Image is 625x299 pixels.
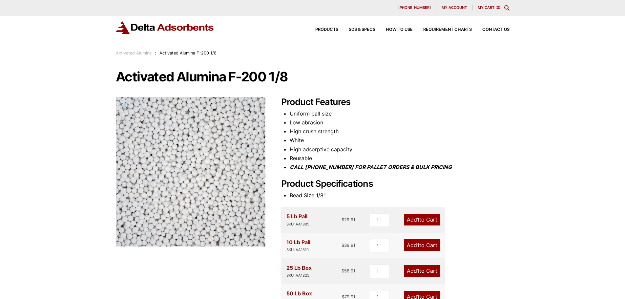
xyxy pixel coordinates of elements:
div: 10 Lb Pail [286,238,310,253]
span: How to Use [386,28,413,32]
a: SDS & SPECS [338,28,375,32]
a: My Cart (0) [478,5,500,10]
div: SKU: AA1825 [286,272,312,279]
a: Add1to Cart [404,265,440,277]
a: Contact Us [472,28,510,32]
span: Contact Us [482,28,510,32]
span: : [155,51,156,55]
a: View full-screen image gallery [116,97,134,115]
h1: Activated Alumina F-200 1/8 [116,70,510,84]
span: 🔍 [121,102,129,109]
div: 5 Lb Pail [286,212,309,227]
span: 0 [497,5,499,10]
span: [PHONE_NUMBER] [398,6,431,10]
span: $ [342,268,344,273]
bdi: 39.91 [342,243,355,248]
li: Reusable [290,154,510,163]
bdi: 58.91 [342,268,355,273]
span: $ [342,243,344,248]
img: Activated Alumina F-200 1/8 [116,97,265,246]
h2: Product Specifications [281,179,510,189]
span: 1 [417,242,419,248]
span: SDS & SPECS [349,28,375,32]
i: CALL [PHONE_NUMBER] FOR PALLET ORDERS & BULK PRICING [290,164,452,170]
a: Add1to Cart [404,239,440,251]
h2: Product Features [281,97,510,108]
span: 1 [417,216,419,223]
span: 1 [417,267,419,274]
a: Requirement Charts [413,28,472,32]
li: High crush strength [290,127,510,136]
a: How to Use [375,28,413,32]
img: Delta Adsorbents [116,21,214,34]
a: Add1to Cart [404,214,440,225]
a: My account [436,5,472,11]
a: [PHONE_NUMBER] [393,5,436,11]
span: $ [342,217,344,222]
div: SKU: AA1810 [286,247,310,253]
li: White [290,136,510,145]
a: Activated Alumina F-200 1/8 [116,168,265,174]
li: Low abrasion [290,118,510,127]
li: Bead Size 1/8" [290,191,510,200]
span: Requirement Charts [423,28,472,32]
li: High adsorptive capacity [290,145,510,154]
div: Toggle Modal Content [504,5,510,11]
span: My account [442,6,467,10]
li: Uniform ball size [290,109,510,118]
a: Activated Alumina [116,51,152,55]
bdi: 29.91 [342,217,355,222]
span: Activated Alumina F-200 1/8 [159,51,217,55]
a: Products [305,28,338,32]
span: Products [315,28,338,32]
div: 25 Lb Box [286,264,312,279]
div: SKU: AA1805 [286,221,309,227]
